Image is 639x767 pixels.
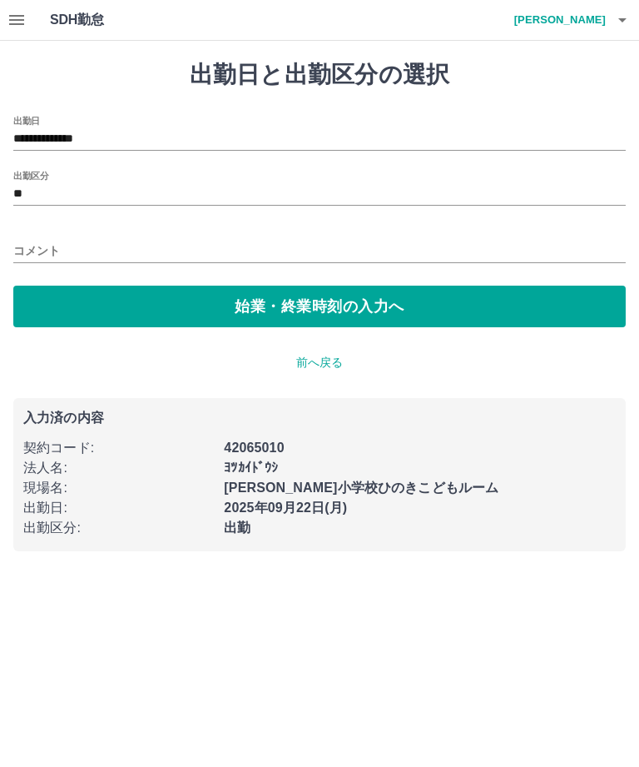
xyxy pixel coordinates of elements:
p: 現場名 : [23,478,214,498]
b: 42065010 [224,441,284,455]
b: ﾖﾂｶｲﾄﾞｳｼ [224,461,278,475]
h1: 出勤日と出勤区分の選択 [13,61,626,89]
p: 前へ戻る [13,354,626,371]
p: 出勤区分 : [23,518,214,538]
p: 法人名 : [23,458,214,478]
b: 2025年09月22日(月) [224,501,347,515]
button: 始業・終業時刻の入力へ [13,286,626,327]
p: 出勤日 : [23,498,214,518]
p: 入力済の内容 [23,411,616,425]
label: 出勤日 [13,114,40,127]
b: [PERSON_NAME]小学校ひのきこどもルーム [224,481,498,495]
b: 出勤 [224,520,250,535]
p: 契約コード : [23,438,214,458]
label: 出勤区分 [13,169,48,182]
